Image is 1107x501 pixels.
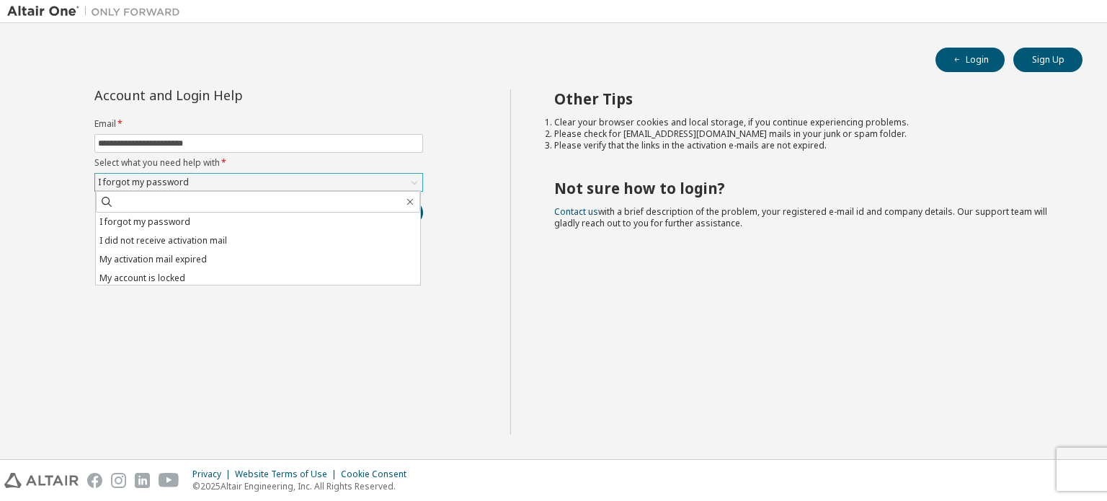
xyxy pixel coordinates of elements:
span: with a brief description of the problem, your registered e-mail id and company details. Our suppo... [554,205,1047,229]
img: altair_logo.svg [4,473,79,488]
p: © 2025 Altair Engineering, Inc. All Rights Reserved. [192,480,415,492]
div: I forgot my password [96,174,191,190]
h2: Other Tips [554,89,1057,108]
button: Login [935,48,1005,72]
div: Cookie Consent [341,469,415,480]
li: Please check for [EMAIL_ADDRESS][DOMAIN_NAME] mails in your junk or spam folder. [554,128,1057,140]
div: Privacy [192,469,235,480]
li: Clear your browser cookies and local storage, if you continue experiencing problems. [554,117,1057,128]
div: I forgot my password [95,174,422,191]
h2: Not sure how to login? [554,179,1057,198]
li: I forgot my password [96,213,420,231]
a: Contact us [554,205,598,218]
img: Altair One [7,4,187,19]
label: Email [94,118,423,130]
label: Select what you need help with [94,157,423,169]
img: linkedin.svg [135,473,150,488]
button: Sign Up [1013,48,1082,72]
li: Please verify that the links in the activation e-mails are not expired. [554,140,1057,151]
img: youtube.svg [159,473,179,488]
img: facebook.svg [87,473,102,488]
img: instagram.svg [111,473,126,488]
div: Website Terms of Use [235,469,341,480]
div: Account and Login Help [94,89,357,101]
